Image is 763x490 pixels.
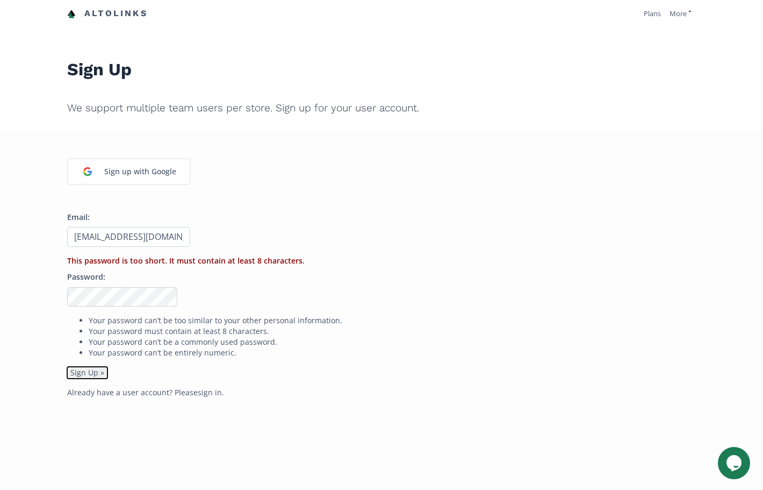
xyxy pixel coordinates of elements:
li: Your password can’t be too similar to your other personal information. [89,315,696,326]
li: This password is too short. It must contain at least 8 characters. [67,255,696,266]
iframe: chat widget [718,447,752,479]
h1: Sign Up [67,35,696,86]
label: Email: [67,212,90,223]
h2: We support multiple team users per store. Sign up for your user account. [67,95,696,122]
a: More [670,9,692,18]
label: Password: [67,272,105,283]
li: Your password must contain at least 8 characters. [89,326,696,337]
a: Altolinks [67,5,148,23]
a: sign in [198,387,222,397]
input: Email address [67,227,190,247]
a: Sign up with Google [67,158,191,185]
img: google_login_logo_184.png [76,160,99,183]
button: Sign Up » [67,367,107,379]
a: Plans [644,9,661,18]
p: Already have a user account? Please . [67,387,696,398]
li: Your password can’t be a commonly used password. [89,337,696,347]
img: favicon-32x32.png [67,10,76,18]
div: Sign up with Google [99,160,182,183]
li: Your password can’t be entirely numeric. [89,347,696,358]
